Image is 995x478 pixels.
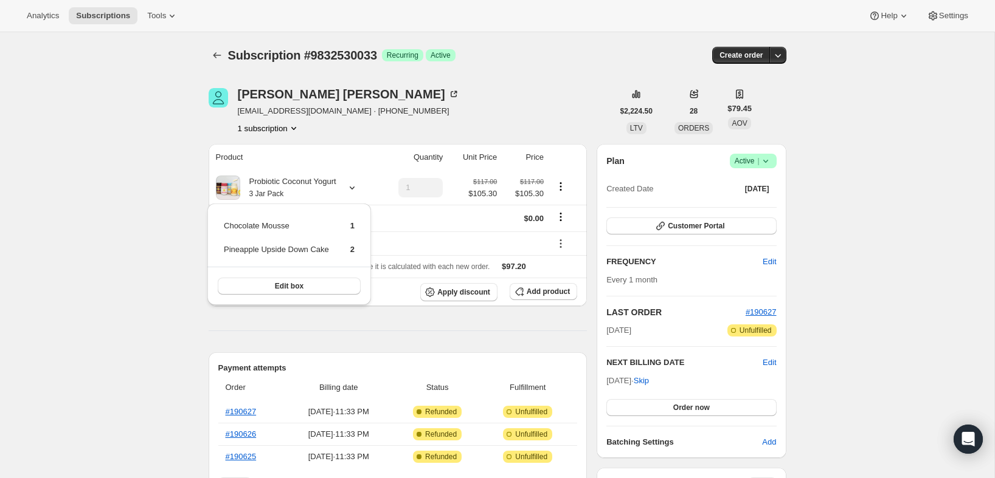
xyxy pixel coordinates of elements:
span: Recurring [387,50,418,60]
span: Add [762,436,776,448]
span: Refunded [425,407,457,417]
span: Apply discount [437,287,490,297]
span: Rachel Saunders [209,88,228,108]
div: Open Intercom Messenger [954,425,983,454]
button: Analytics [19,7,66,24]
h2: NEXT BILLING DATE [606,357,763,369]
small: $117.00 [473,178,497,185]
span: $97.20 [502,262,526,271]
button: #190627 [746,306,777,318]
span: $105.30 [504,188,544,200]
div: Probiotic Coconut Yogurt [240,176,336,200]
span: 28 [690,106,698,116]
button: Product actions [551,180,570,193]
span: Tools [147,11,166,21]
span: $0.00 [524,214,544,223]
h6: Batching Settings [606,436,762,448]
span: Create order [719,50,763,60]
span: Analytics [27,11,59,21]
button: Subscriptions [209,47,226,64]
span: Settings [939,11,968,21]
span: Order now [673,403,710,412]
span: Help [881,11,897,21]
span: Unfulfilled [740,326,772,335]
th: Unit Price [446,144,501,171]
span: Subscription #9832530033 [228,49,377,62]
button: Shipping actions [551,210,570,224]
td: Chocolate Mousse [223,219,330,242]
span: 1 [350,221,355,230]
span: 2 [350,245,355,254]
th: Product [209,144,380,171]
span: | [757,156,759,166]
span: Created Date [606,183,653,195]
h2: FREQUENCY [606,256,763,268]
span: Edit [763,256,776,268]
span: [DATE] · 11:33 PM [288,451,389,463]
a: #190625 [226,452,257,461]
button: Edit box [218,278,361,295]
span: Subscriptions [76,11,130,21]
small: $117.00 [520,178,544,185]
span: Add product [527,287,570,296]
button: Customer Portal [606,217,776,234]
th: Price [501,144,547,171]
span: ORDERS [678,124,709,132]
button: Order now [606,399,776,416]
span: $2,224.50 [620,106,653,116]
button: [DATE] [738,180,777,197]
span: Unfulfilled [515,429,547,439]
h2: Plan [606,155,625,167]
span: Status [397,381,478,394]
span: Edit box [275,281,303,291]
button: Add [755,432,783,452]
a: #190627 [226,407,257,416]
button: Skip [626,371,656,391]
button: Subscriptions [69,7,137,24]
a: #190627 [746,307,777,316]
button: Help [861,7,917,24]
span: [EMAIL_ADDRESS][DOMAIN_NAME] · [PHONE_NUMBER] [238,105,460,117]
small: 3 Jar Pack [249,189,284,198]
td: Pineapple Upside Down Cake [223,243,330,265]
span: Active [431,50,451,60]
span: Every 1 month [606,275,657,284]
button: Settings [920,7,976,24]
span: $105.30 [468,188,497,200]
span: Skip [634,375,649,387]
span: [DATE] · 11:33 PM [288,428,389,440]
span: [DATE] [745,184,769,194]
span: Customer Portal [668,221,724,231]
span: Refunded [425,452,457,462]
button: Edit [755,252,783,271]
button: Product actions [238,122,300,134]
span: Fulfillment [485,381,570,394]
span: Unfulfilled [515,452,547,462]
span: [DATE] · 11:33 PM [288,406,389,418]
span: Active [735,155,772,167]
a: #190626 [226,429,257,439]
span: LTV [630,124,643,132]
th: Order [218,374,285,401]
span: Billing date [288,381,389,394]
span: $79.45 [727,103,752,115]
button: Tools [140,7,185,24]
button: 28 [682,103,705,120]
span: AOV [732,119,747,128]
button: $2,224.50 [613,103,660,120]
h2: LAST ORDER [606,306,746,318]
th: Quantity [380,144,447,171]
span: [DATE] [606,324,631,336]
span: [DATE] · [606,376,649,385]
h2: Payment attempts [218,362,578,374]
img: product img [216,176,240,200]
button: Edit [763,357,776,369]
button: Apply discount [420,283,497,301]
span: Refunded [425,429,457,439]
div: [PERSON_NAME] [PERSON_NAME] [238,88,460,100]
button: Create order [712,47,770,64]
button: Add product [510,283,577,300]
span: Unfulfilled [515,407,547,417]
